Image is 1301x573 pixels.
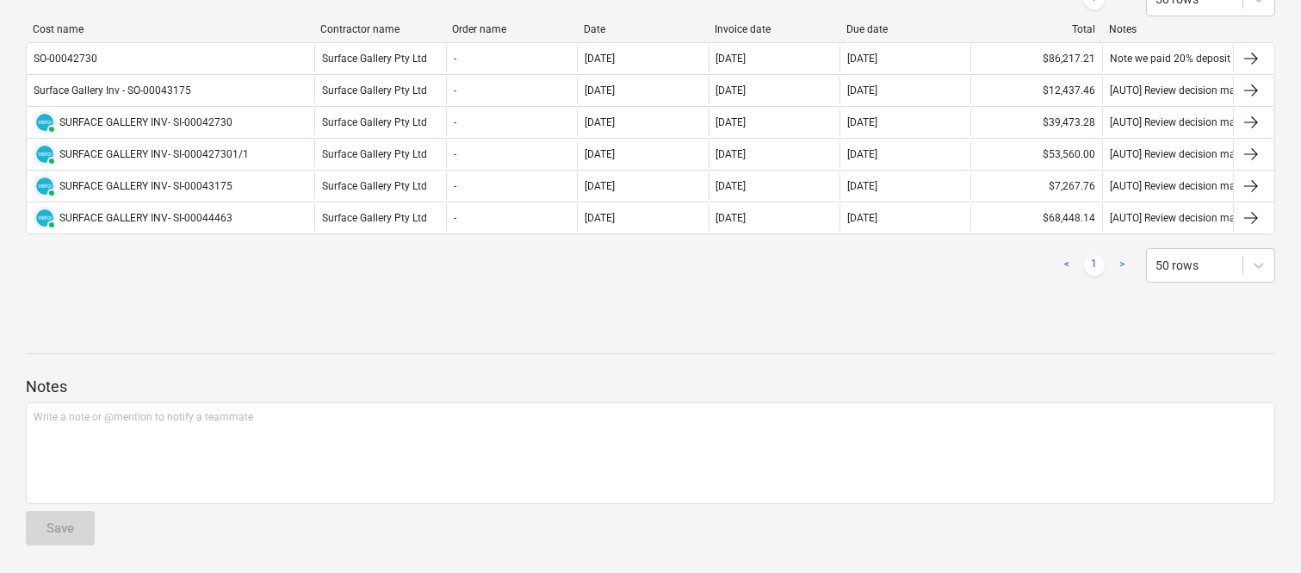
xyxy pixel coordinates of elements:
[585,116,615,128] div: [DATE]
[1056,255,1077,276] a: Previous page
[26,377,1275,397] p: Notes
[454,53,456,65] div: -
[454,116,456,128] div: -
[847,212,877,224] div: [DATE]
[847,116,877,128] div: [DATE]
[36,146,53,163] img: xero.svg
[847,180,877,192] div: [DATE]
[1084,255,1105,276] a: Page 1 is your current page
[59,148,249,160] div: SURFACE GALLERY INV- SI-000427301/1
[1112,255,1132,276] a: Next page
[1215,490,1301,573] iframe: Chat Widget
[34,207,56,229] div: Invoice has been synced with Xero and its status is currently PAID
[847,53,877,65] div: [DATE]
[36,178,53,195] img: xero.svg
[585,84,615,97] div: [DATE]
[314,172,445,200] div: Surface Gallery Pty Ltd
[59,212,232,224] div: SURFACE GALLERY INV- SI-00044463
[970,204,1101,232] div: $68,448.14
[59,116,232,128] div: SURFACE GALLERY INV- SI-00042730
[585,180,615,192] div: [DATE]
[314,45,445,72] div: Surface Gallery Pty Ltd
[585,148,615,160] div: [DATE]
[716,116,747,128] div: [DATE]
[585,212,615,224] div: [DATE]
[1109,23,1227,35] div: Notes
[34,175,56,197] div: Invoice has been synced with Xero and its status is currently PAID
[716,212,747,224] div: [DATE]
[454,180,456,192] div: -
[314,140,445,168] div: Surface Gallery Pty Ltd
[846,23,964,35] div: Due date
[454,212,456,224] div: -
[33,23,307,35] div: Cost name
[715,23,833,35] div: Invoice date
[970,45,1101,72] div: $86,217.21
[34,111,56,134] div: Invoice has been synced with Xero and its status is currently PAID
[59,180,232,192] div: SURFACE GALLERY INV- SI-00043175
[847,148,877,160] div: [DATE]
[36,114,53,131] img: xero.svg
[314,109,445,136] div: Surface Gallery Pty Ltd
[454,84,456,97] div: -
[36,209,53,227] img: xero.svg
[716,53,747,65] div: [DATE]
[34,53,97,65] div: SO-00042730
[970,109,1101,136] div: $39,473.28
[847,84,877,97] div: [DATE]
[320,23,438,35] div: Contractor name
[716,180,747,192] div: [DATE]
[34,84,191,97] div: Surface Gallery Inv - SO-00043175
[970,172,1101,200] div: $7,267.76
[970,140,1101,168] div: $53,560.00
[716,84,747,97] div: [DATE]
[585,53,615,65] div: [DATE]
[970,77,1101,104] div: $12,437.46
[314,204,445,232] div: Surface Gallery Pty Ltd
[978,23,1096,35] div: Total
[314,77,445,104] div: Surface Gallery Pty Ltd
[584,23,702,35] div: Date
[716,148,747,160] div: [DATE]
[454,148,456,160] div: -
[452,23,570,35] div: Order name
[34,143,56,165] div: Invoice has been synced with Xero and its status is currently PAID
